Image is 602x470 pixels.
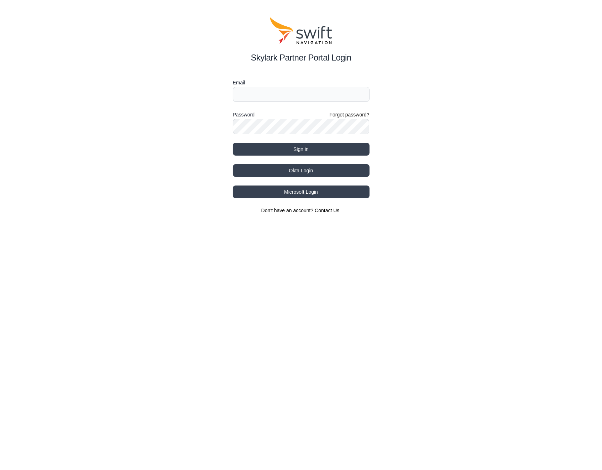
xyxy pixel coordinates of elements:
[233,207,370,214] section: Don't have an account?
[233,110,255,119] label: Password
[233,186,370,198] button: Microsoft Login
[233,164,370,177] button: Okta Login
[329,111,369,118] a: Forgot password?
[233,78,370,87] label: Email
[233,51,370,64] h2: Skylark Partner Portal Login
[315,208,339,213] a: Contact Us
[233,143,370,156] button: Sign in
